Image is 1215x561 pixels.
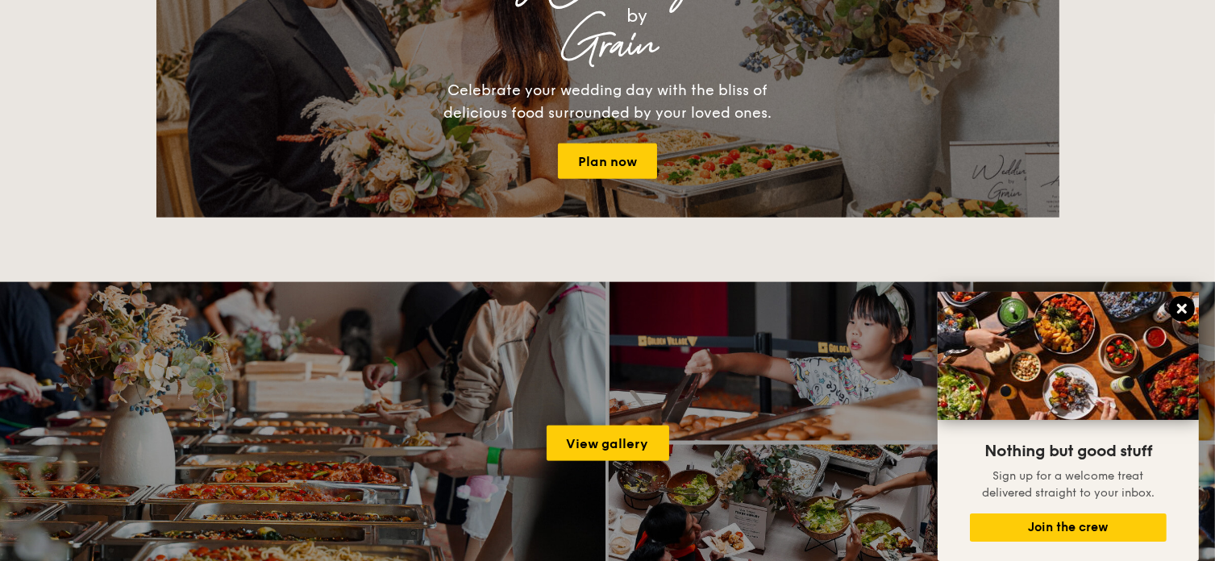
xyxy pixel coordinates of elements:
button: Close [1169,296,1195,322]
img: DSC07876-Edit02-Large.jpeg [938,292,1199,420]
a: View gallery [547,426,669,461]
div: Celebrate your wedding day with the bliss of delicious food surrounded by your loved ones. [426,79,789,124]
div: by [358,2,917,31]
span: Nothing but good stuff [984,442,1152,461]
div: Grain [298,31,917,60]
button: Join the crew [970,513,1167,542]
span: Sign up for a welcome treat delivered straight to your inbox. [982,469,1155,500]
a: Plan now [558,143,657,179]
